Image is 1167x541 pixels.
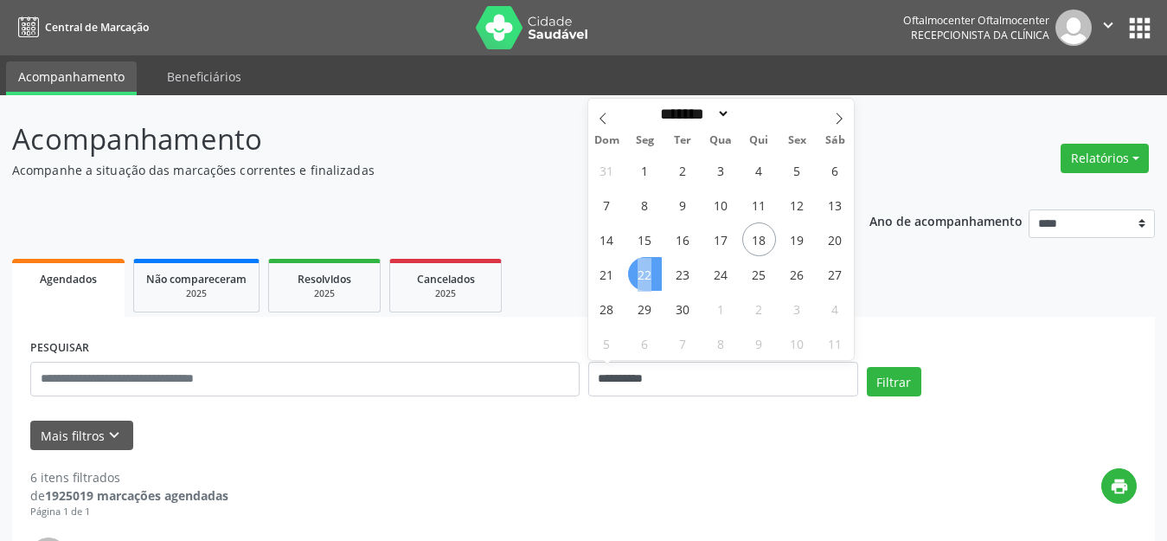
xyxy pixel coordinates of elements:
button:  [1092,10,1125,46]
span: Outubro 10, 2025 [780,326,814,360]
span: Qua [702,135,740,146]
span: Outubro 9, 2025 [742,326,776,360]
span: Setembro 23, 2025 [666,257,700,291]
a: Central de Marcação [12,13,149,42]
div: 2025 [402,287,489,300]
i: print [1110,477,1129,496]
span: Setembro 15, 2025 [628,222,662,256]
strong: 1925019 marcações agendadas [45,487,228,504]
span: Outubro 6, 2025 [628,326,662,360]
span: Setembro 30, 2025 [666,292,700,325]
span: Não compareceram [146,272,247,287]
button: print [1101,468,1137,504]
span: Setembro 19, 2025 [780,222,814,256]
span: Setembro 5, 2025 [780,153,814,187]
img: img [1055,10,1092,46]
span: Setembro 18, 2025 [742,222,776,256]
span: Dom [588,135,626,146]
div: 2025 [146,287,247,300]
i: keyboard_arrow_down [105,426,124,445]
button: Relatórios [1061,144,1149,173]
span: Setembro 26, 2025 [780,257,814,291]
p: Acompanhamento [12,118,812,161]
select: Month [655,105,731,123]
span: Outubro 1, 2025 [704,292,738,325]
span: Setembro 1, 2025 [628,153,662,187]
span: Cancelados [417,272,475,287]
span: Setembro 4, 2025 [742,153,776,187]
span: Setembro 8, 2025 [628,188,662,222]
span: Resolvidos [298,272,351,287]
div: de [30,486,228,505]
a: Beneficiários [155,61,253,92]
span: Setembro 25, 2025 [742,257,776,291]
a: Acompanhamento [6,61,137,95]
div: Página 1 de 1 [30,505,228,519]
span: Setembro 12, 2025 [780,188,814,222]
div: 2025 [281,287,368,300]
span: Outubro 8, 2025 [704,326,738,360]
span: Setembro 9, 2025 [666,188,700,222]
button: apps [1125,13,1155,43]
span: Setembro 14, 2025 [590,222,624,256]
span: Setembro 28, 2025 [590,292,624,325]
span: Agendados [40,272,97,287]
span: Outubro 7, 2025 [666,326,700,360]
span: Outubro 3, 2025 [780,292,814,325]
span: Setembro 29, 2025 [628,292,662,325]
p: Acompanhe a situação das marcações correntes e finalizadas [12,161,812,179]
span: Setembro 22, 2025 [628,257,662,291]
span: Setembro 21, 2025 [590,257,624,291]
span: Outubro 2, 2025 [742,292,776,325]
span: Setembro 10, 2025 [704,188,738,222]
label: PESQUISAR [30,335,89,362]
span: Outubro 4, 2025 [818,292,852,325]
span: Setembro 24, 2025 [704,257,738,291]
span: Agosto 31, 2025 [590,153,624,187]
button: Filtrar [867,367,921,396]
span: Setembro 2, 2025 [666,153,700,187]
input: Year [730,105,787,123]
span: Ter [664,135,702,146]
span: Setembro 16, 2025 [666,222,700,256]
p: Ano de acompanhamento [869,209,1023,231]
div: 6 itens filtrados [30,468,228,486]
span: Setembro 27, 2025 [818,257,852,291]
span: Central de Marcação [45,20,149,35]
div: Oftalmocenter Oftalmocenter [903,13,1049,28]
span: Setembro 6, 2025 [818,153,852,187]
i:  [1099,16,1118,35]
span: Sáb [816,135,854,146]
span: Outubro 5, 2025 [590,326,624,360]
span: Qui [740,135,778,146]
span: Outubro 11, 2025 [818,326,852,360]
span: Setembro 7, 2025 [590,188,624,222]
span: Setembro 11, 2025 [742,188,776,222]
span: Sex [778,135,816,146]
span: Setembro 3, 2025 [704,153,738,187]
button: Mais filtroskeyboard_arrow_down [30,421,133,451]
span: Setembro 20, 2025 [818,222,852,256]
span: Seg [625,135,664,146]
span: Setembro 17, 2025 [704,222,738,256]
span: Setembro 13, 2025 [818,188,852,222]
span: Recepcionista da clínica [911,28,1049,42]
